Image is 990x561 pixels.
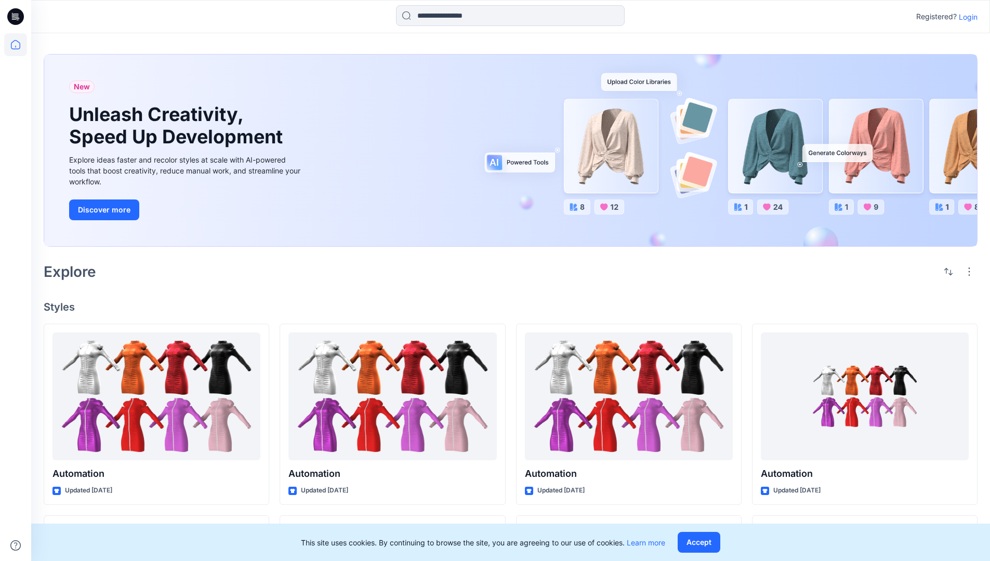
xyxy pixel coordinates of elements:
[525,466,733,481] p: Automation
[52,466,260,481] p: Automation
[537,485,585,496] p: Updated [DATE]
[69,154,303,187] div: Explore ideas faster and recolor styles at scale with AI-powered tools that boost creativity, red...
[74,81,90,93] span: New
[761,466,969,481] p: Automation
[678,532,720,553] button: Accept
[627,538,665,547] a: Learn more
[69,199,139,220] button: Discover more
[301,485,348,496] p: Updated [DATE]
[525,332,733,461] a: Automation
[52,332,260,461] a: Automation
[761,332,969,461] a: Automation
[301,537,665,548] p: This site uses cookies. By continuing to browse the site, you are agreeing to our use of cookies.
[44,301,978,313] h4: Styles
[959,11,978,22] p: Login
[773,485,821,496] p: Updated [DATE]
[69,199,303,220] a: Discover more
[288,466,496,481] p: Automation
[69,103,287,148] h1: Unleash Creativity, Speed Up Development
[916,10,957,23] p: Registered?
[44,263,96,280] h2: Explore
[288,332,496,461] a: Automation
[65,485,112,496] p: Updated [DATE]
